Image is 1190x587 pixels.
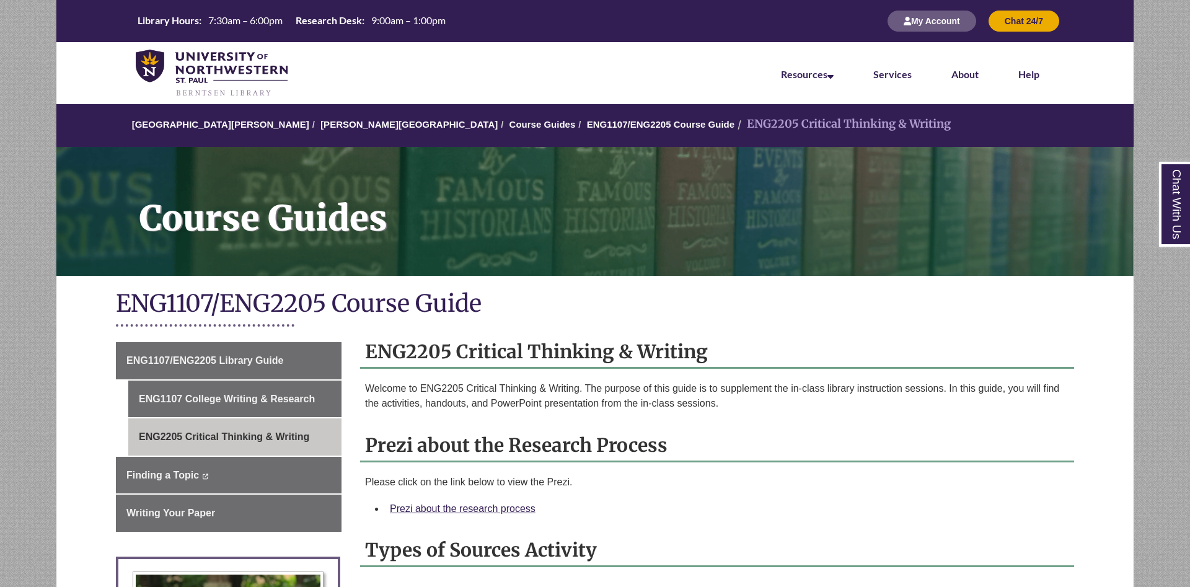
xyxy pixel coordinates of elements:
[116,495,342,532] a: Writing Your Paper
[126,147,1134,260] h1: Course Guides
[116,288,1074,321] h1: ENG1107/ENG2205 Course Guide
[116,457,342,494] a: Finding a Topic
[128,381,342,418] a: ENG1107 College Writing & Research
[1018,68,1039,80] a: Help
[873,68,912,80] a: Services
[320,119,498,130] a: [PERSON_NAME][GEOGRAPHIC_DATA]
[136,50,288,98] img: UNWSP Library Logo
[587,119,734,130] a: ENG1107/ENG2205 Course Guide
[888,11,976,32] button: My Account
[126,355,283,366] span: ENG1107/ENG2205 Library Guide
[989,15,1059,26] a: Chat 24/7
[128,418,342,456] a: ENG2205 Critical Thinking & Writing
[133,14,203,27] th: Library Hours:
[365,381,1069,411] p: Welcome to ENG2205 Critical Thinking & Writing. The purpose of this guide is to supplement the in...
[360,430,1074,462] h2: Prezi about the Research Process
[989,11,1059,32] button: Chat 24/7
[116,342,342,379] a: ENG1107/ENG2205 Library Guide
[56,147,1134,276] a: Course Guides
[126,470,199,480] span: Finding a Topic
[951,68,979,80] a: About
[126,508,215,518] span: Writing Your Paper
[133,14,451,27] table: Hours Today
[133,14,451,29] a: Hours Today
[201,474,208,479] i: This link opens in a new window
[371,14,446,26] span: 9:00am – 1:00pm
[291,14,366,27] th: Research Desk:
[734,115,951,133] li: ENG2205 Critical Thinking & Writing
[132,119,309,130] a: [GEOGRAPHIC_DATA][PERSON_NAME]
[360,534,1074,567] h2: Types of Sources Activity
[360,336,1074,369] h2: ENG2205 Critical Thinking & Writing
[509,119,576,130] a: Course Guides
[116,342,342,532] div: Guide Page Menu
[888,15,976,26] a: My Account
[365,475,1069,490] p: Please click on the link below to view the Prezi.
[390,503,535,514] a: Prezi about the research process
[781,68,834,80] a: Resources
[208,14,283,26] span: 7:30am – 6:00pm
